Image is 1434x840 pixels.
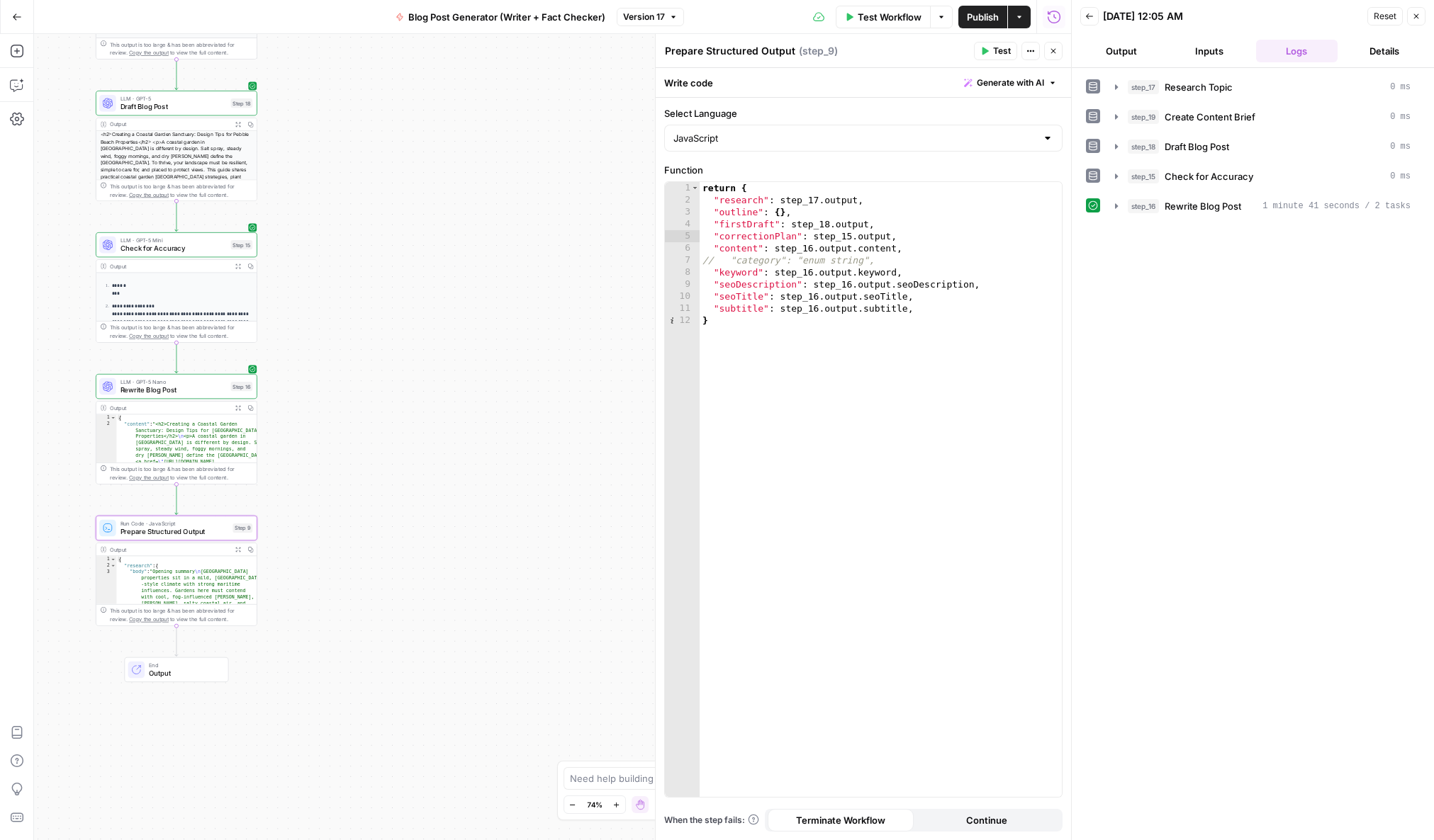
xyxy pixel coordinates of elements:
span: Toggle code folding, rows 1 through 5 [111,556,116,562]
span: Toggle code folding, rows 1 through 12 [691,182,699,194]
span: Draft Blog Post [1165,140,1229,154]
span: 0 ms [1390,140,1411,153]
div: Step 15 [230,240,252,249]
span: Check for Accuracy [121,243,227,254]
div: EndOutput [96,657,257,682]
div: 10 [665,290,700,302]
span: Check for Accuracy [1165,169,1253,183]
span: Info, read annotations row 12 [665,314,678,327]
div: 2 [96,562,117,569]
span: Copy the output [129,475,169,481]
button: Output [1080,40,1163,62]
div: This output is too large & has been abbreviated for review. to view the full content. [110,182,252,199]
div: Output [110,545,229,554]
span: End [149,661,220,669]
button: 0 ms [1107,135,1419,158]
g: Edge from step_15 to step_16 [175,343,178,373]
span: Reset [1374,10,1396,23]
div: 7 [665,254,700,266]
button: 0 ms [1107,106,1419,128]
div: This output is too large & has been abbreviated for review. to view the full content. [110,607,252,624]
span: step_19 [1128,110,1159,124]
button: Inputs [1168,40,1250,62]
button: Publish [958,6,1007,28]
span: 0 ms [1390,170,1411,183]
span: 1 minute 41 seconds / 2 tasks [1262,200,1411,212]
button: Details [1343,40,1425,62]
button: 0 ms [1107,165,1419,188]
div: This output is too large & has been abbreviated for review. to view the full content. [110,324,252,341]
div: Step 18 [230,98,252,108]
span: step_15 [1128,169,1159,183]
span: Blog Post Generator (Writer + Fact Checker) [408,10,605,24]
button: Generate with AI [958,74,1063,92]
span: Version 17 [623,11,665,23]
div: LLM · GPT-5 NanoRewrite Blog PostStep 16Output{ "content":"<h2>Creating a Coastal Garden Sanctuar... [96,374,257,484]
span: Test Workflow [858,10,922,24]
div: 1 [665,182,700,194]
div: 2 [665,194,700,206]
span: Rewrite Blog Post [1165,199,1241,213]
span: LLM · GPT-5 [121,94,227,103]
span: 0 ms [1390,81,1411,93]
span: Research Topic [1165,80,1233,94]
span: LLM · GPT-5 Mini [121,236,227,244]
g: Edge from step_18 to step_15 [175,201,178,232]
div: 1 [96,556,117,562]
span: ( step_9 ) [799,44,838,58]
span: Copy the output [129,333,169,339]
div: 6 [665,242,700,254]
button: Continue [914,809,1060,832]
textarea: Prepare Structured Output [665,44,795,58]
span: Rewrite Blog Post [121,385,227,395]
span: 74% [587,799,603,810]
span: LLM · GPT-5 Nano [121,378,227,386]
div: 4 [665,218,700,230]
div: Run Code · JavaScriptPrepare Structured OutputStep 9Output{ "research":{ "body":"Opening summary\... [96,516,257,626]
button: Logs [1256,40,1338,62]
g: Edge from step_9 to end [175,626,178,657]
div: Output [110,262,229,271]
span: Copy the output [129,50,169,56]
div: LLM · GPT-5Draft Blog PostStep 18Output<h2>Creating a Coastal Garden Sanctuary: Design Tips for P... [96,91,257,201]
div: Output [110,404,229,412]
button: Blog Post Generator (Writer + Fact Checker) [387,6,614,28]
span: Publish [967,10,999,24]
span: Prepare Structured Output [121,526,229,537]
button: Test Workflow [836,6,930,28]
span: Terminate Workflow [796,813,885,827]
div: 1 [96,414,117,421]
button: Test [974,42,1017,60]
span: step_17 [1128,80,1159,94]
button: 0 ms [1107,76,1419,98]
span: Copy the output [129,616,169,623]
span: Create Content Brief [1165,110,1255,124]
div: Step 9 [233,523,252,533]
div: 11 [665,302,700,314]
span: Toggle code folding, rows 1 through 3 [111,414,116,421]
label: Function [664,163,1063,177]
label: Select Language [664,106,1063,120]
a: When the step fails: [664,814,759,827]
button: 1 minute 41 seconds / 2 tasks [1107,195,1419,217]
button: Reset [1367,7,1403,25]
input: JavaScript [673,131,1036,145]
div: Output [110,120,229,129]
div: 9 [665,278,700,290]
span: step_16 [1128,199,1159,213]
div: 5 [665,230,700,242]
g: Edge from step_19 to step_18 [175,59,178,90]
div: Step 16 [230,382,252,391]
span: step_18 [1128,140,1159,154]
div: This output is too large & has been abbreviated for review. to view the full content. [110,465,252,482]
span: Test [993,45,1011,57]
span: 0 ms [1390,110,1411,123]
div: 12 [665,314,700,327]
span: Run Code · JavaScript [121,519,229,528]
div: Write code [656,68,1071,97]
span: Generate with AI [977,76,1044,89]
span: Output [149,668,220,679]
span: Toggle code folding, rows 2 through 4 [111,562,116,569]
div: 3 [665,206,700,218]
